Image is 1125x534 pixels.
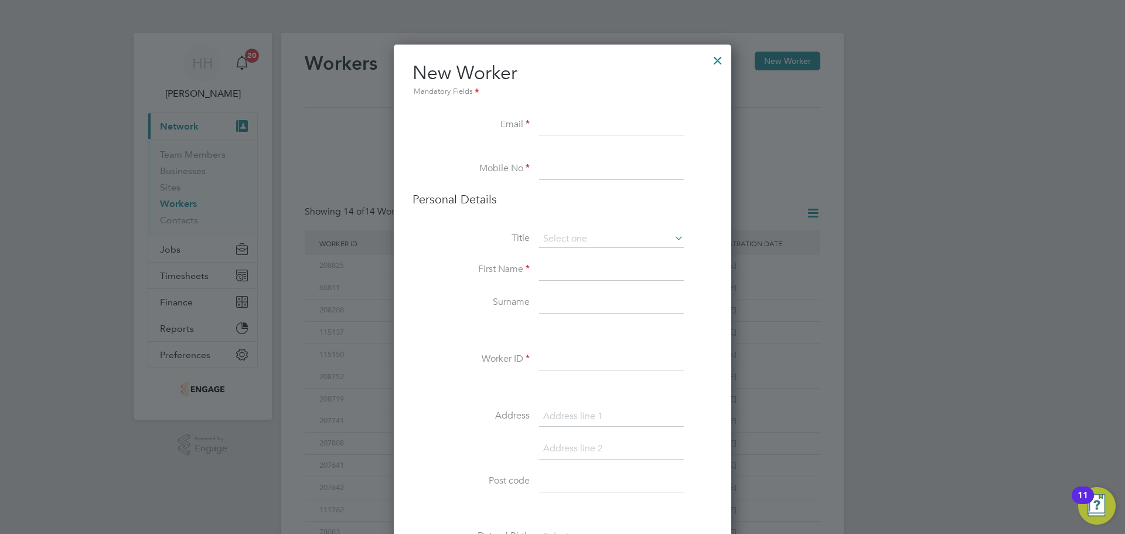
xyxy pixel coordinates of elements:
[412,410,530,422] label: Address
[412,475,530,487] label: Post code
[1078,495,1088,511] div: 11
[539,406,684,427] input: Address line 1
[412,118,530,131] label: Email
[539,438,684,460] input: Address line 2
[1078,487,1116,525] button: Open Resource Center, 11 new notifications
[412,86,712,98] div: Mandatory Fields
[412,192,712,207] h3: Personal Details
[412,263,530,275] label: First Name
[412,61,712,98] h2: New Worker
[412,162,530,175] label: Mobile No
[412,353,530,365] label: Worker ID
[412,296,530,308] label: Surname
[412,232,530,244] label: Title
[539,230,684,248] input: Select one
